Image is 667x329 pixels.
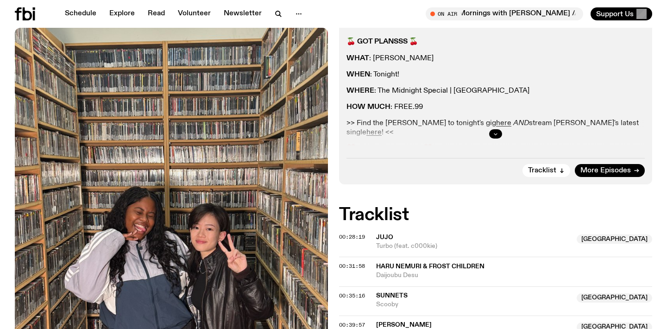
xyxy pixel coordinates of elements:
a: Newsletter [218,7,267,20]
strong: WHEN [346,71,370,78]
strong: WHAT [346,55,369,62]
button: 00:35:16 [339,293,365,298]
span: Scooby [376,300,571,309]
span: Sunnets [376,292,408,299]
a: Explore [104,7,140,20]
button: 00:31:58 [339,264,365,269]
strong: MUCH [367,103,390,111]
a: Volunteer [172,7,216,20]
button: 00:39:57 [339,323,365,328]
span: Tracklist [528,167,556,174]
span: 00:35:16 [339,292,365,299]
a: Schedule [59,7,102,20]
span: More Episodes [580,167,631,174]
span: Turbo (feat. c000kie) [376,242,571,251]
p: : Tonight! [346,70,645,79]
span: 00:39:57 [339,321,365,329]
strong: 🍒 GOT PLANSSS 🍒 [346,38,418,45]
span: JUJO [376,234,393,240]
span: [GEOGRAPHIC_DATA] [577,293,652,303]
span: [GEOGRAPHIC_DATA] [577,234,652,244]
span: Support Us [596,10,634,18]
span: 00:28:19 [339,233,365,240]
h2: Tracklist [339,207,652,223]
a: Read [142,7,170,20]
button: Support Us [591,7,652,20]
p: : [PERSON_NAME] [346,54,645,63]
button: Tracklist [522,164,570,177]
span: HARU NEMURI & Frost Children [376,263,485,270]
span: 00:31:58 [339,262,365,270]
p: : The Midnight Special | [GEOGRAPHIC_DATA] [346,87,645,95]
a: More Episodes [575,164,645,177]
p: : FREE.99 [346,103,645,112]
strong: HOW [346,103,365,111]
span: Daijoubu Desu [376,271,652,280]
button: On AirMornings with [PERSON_NAME] // BOOK CLUB + playing [PERSON_NAME] ?1!?1 [426,7,583,20]
span: [PERSON_NAME] [376,322,432,328]
button: 00:28:19 [339,234,365,240]
strong: WHERE [346,87,374,95]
